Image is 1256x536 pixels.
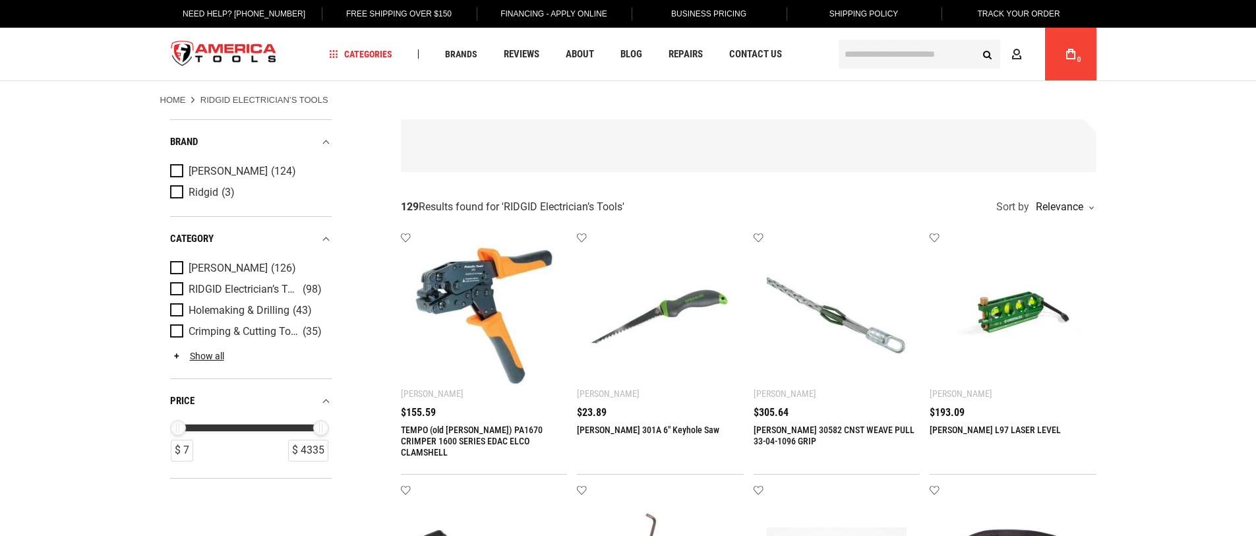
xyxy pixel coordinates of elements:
div: Relevance [1032,202,1093,212]
a: [PERSON_NAME] L97 LASER LEVEL [930,425,1061,435]
a: Reviews [498,45,545,63]
span: (126) [271,263,296,274]
span: Repairs [669,49,703,59]
span: Holemaking & Drilling [189,305,289,316]
span: (98) [303,284,322,295]
a: [PERSON_NAME] 301A 6" Keyhole Saw [577,425,719,435]
div: Brand [170,133,332,151]
a: Blog [614,45,648,63]
span: Reviews [504,49,539,59]
span: Brands [445,49,477,59]
a: Ridgid (3) [170,185,328,200]
div: Results found for ' ' [401,200,624,214]
a: Repairs [663,45,709,63]
a: [PERSON_NAME] (126) [170,261,328,276]
a: Contact Us [723,45,788,63]
a: Categories [323,45,398,63]
span: $23.89 [577,407,607,418]
span: Sort by [996,202,1029,212]
span: Blog [620,49,642,59]
img: America Tools [160,30,288,79]
a: RIDGID Electrician’s Tools (98) [170,282,328,297]
div: [PERSON_NAME] [754,388,816,399]
a: Crimping & Cutting Tools (35) [170,324,328,339]
span: [PERSON_NAME] [189,165,268,177]
img: GREENLEE L97 LASER LEVEL [943,246,1083,386]
span: [PERSON_NAME] [189,262,268,274]
a: TEMPO (old [PERSON_NAME]) PA1670 CRIMPER 1600 SERIES EDAC ELCO CLAMSHELL [401,425,543,458]
span: Ridgid [189,187,218,198]
strong: RIDGID Electrician’s Tools [200,95,328,105]
span: Categories [329,49,392,59]
a: store logo [160,30,288,79]
div: $ 7 [171,440,193,462]
div: [PERSON_NAME] [577,388,640,399]
img: GREENLEE 30582 CNST WEAVE PULL 33-04-1096 GRIP [767,246,907,386]
span: (35) [303,326,322,338]
span: Shipping Policy [829,9,899,18]
div: category [170,230,332,248]
div: [PERSON_NAME] [401,388,464,399]
a: Home [160,94,186,106]
span: $155.59 [401,407,436,418]
span: $193.09 [930,407,965,418]
span: (3) [222,187,235,198]
a: Holemaking & Drilling (43) [170,303,328,318]
div: price [170,392,332,410]
span: RIDGID Electrician’s Tools [504,200,622,213]
div: $ 4335 [288,440,328,462]
a: 0 [1058,28,1083,80]
div: [PERSON_NAME] [930,388,992,399]
a: [PERSON_NAME] (124) [170,164,328,179]
span: Contact Us [729,49,782,59]
a: Show all [170,351,224,361]
a: About [560,45,600,63]
img: TEMPO (old Greenlee) PA1670 CRIMPER 1600 SERIES EDAC ELCO CLAMSHELL [414,246,554,386]
div: Product Filters [170,119,332,479]
a: Brands [439,45,483,63]
strong: 129 [401,200,419,213]
span: Crimping & Cutting Tools [189,326,299,338]
span: 0 [1077,56,1081,63]
span: RIDGID Electrician’s Tools [189,283,299,295]
span: (43) [293,305,312,316]
img: GREENLEE 301A 6 [590,246,731,386]
span: (124) [271,166,296,177]
span: $305.64 [754,407,789,418]
a: [PERSON_NAME] 30582 CNST WEAVE PULL 33-04-1096 GRIP [754,425,914,446]
button: Search [975,42,1000,67]
span: About [566,49,594,59]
